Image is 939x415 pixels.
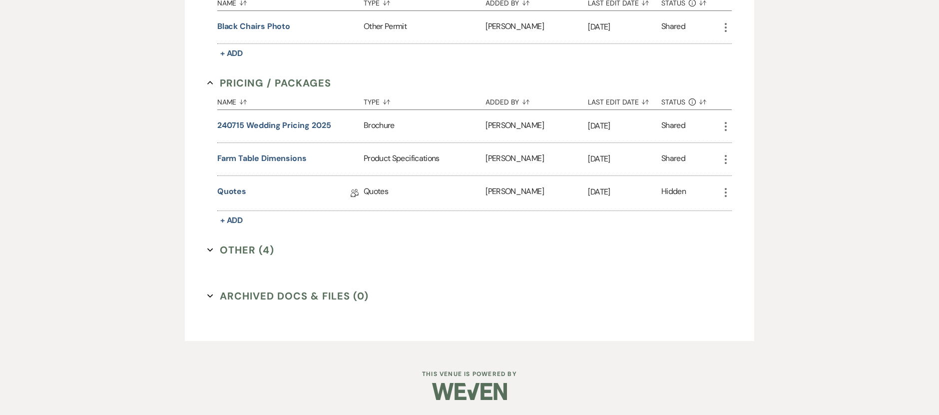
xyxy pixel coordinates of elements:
button: Last Edit Date [588,90,661,109]
div: Quotes [364,176,485,210]
div: [PERSON_NAME] [485,176,588,210]
div: Shared [661,152,685,166]
div: [PERSON_NAME] [485,110,588,142]
button: + Add [217,46,246,60]
button: Name [217,90,364,109]
a: Quotes [217,185,247,201]
div: Shared [661,119,685,133]
button: Farm Table Dimensions [217,152,307,164]
button: + Add [217,213,246,227]
img: Weven Logo [432,374,507,409]
p: [DATE] [588,119,661,132]
button: Type [364,90,485,109]
div: [PERSON_NAME] [485,143,588,175]
div: [PERSON_NAME] [485,11,588,43]
button: Black Chairs Photo [217,20,291,32]
div: Shared [661,20,685,34]
button: Pricing / Packages [207,75,331,90]
span: + Add [220,215,243,225]
p: [DATE] [588,185,661,198]
button: 240715 Wedding Pricing 2025 [217,119,331,131]
div: Hidden [661,185,686,201]
button: Added By [485,90,588,109]
p: [DATE] [588,152,661,165]
button: Other (4) [207,242,274,257]
p: [DATE] [588,20,661,33]
button: Archived Docs & Files (0) [207,288,369,303]
div: Brochure [364,110,485,142]
span: Status [661,98,685,105]
span: + Add [220,48,243,58]
button: Status [661,90,720,109]
div: Other Permit [364,11,485,43]
div: Product Specifications [364,143,485,175]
